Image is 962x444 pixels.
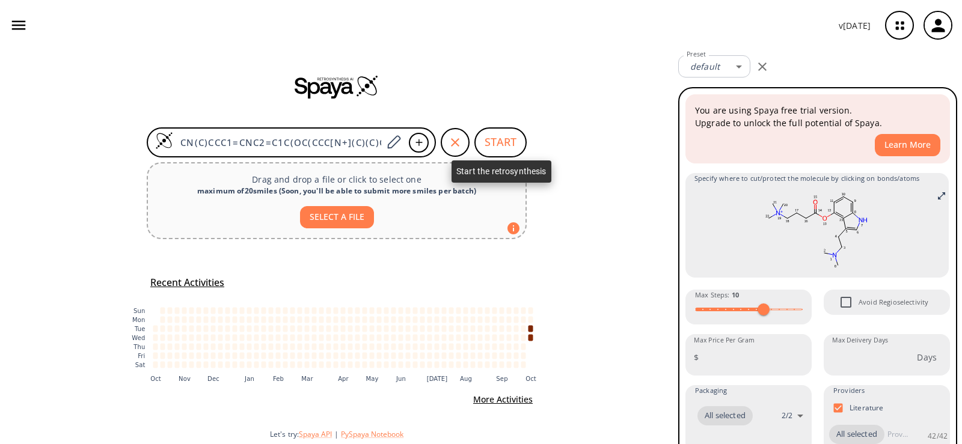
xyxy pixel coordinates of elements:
[884,425,911,444] input: Provider name
[829,428,884,440] span: All selected
[173,136,382,148] input: Enter SMILES
[300,206,374,228] button: SELECT A FILE
[134,326,146,332] text: Tue
[782,410,792,421] p: 2 / 2
[270,429,669,439] div: Let's try:
[132,335,145,341] text: Wed
[132,308,145,368] g: y-axis tick label
[474,127,527,157] button: START
[839,19,871,32] p: v [DATE]
[694,173,940,184] span: Specify where to cut/protect the molecule by clicking on bonds/atoms
[928,431,948,441] p: 42 / 42
[133,308,145,314] text: Sun
[859,297,928,308] span: Avoid Regioselectivity
[833,385,865,396] span: Providers
[468,389,538,411] button: More Activities
[150,375,161,382] text: Oct
[132,317,146,323] text: Mon
[146,273,229,293] button: Recent Activities
[366,375,378,382] text: May
[525,375,536,382] text: Oct
[158,173,516,186] p: Drag and drop a file or click to select one
[155,132,173,150] img: Logo Spaya
[153,307,533,368] g: cell
[150,276,224,289] h5: Recent Activities
[694,189,940,273] svg: CN(C)CCC1=CNC2=C1C(OC(CCC[N+](C)(C)C)=O)=CC=C2
[396,375,406,382] text: Jun
[158,186,516,196] div: maximum of 20 smiles ( Soon, you'll be able to submit more smiles per batch )
[301,375,313,382] text: Mar
[695,385,727,396] span: Packaging
[452,160,551,183] div: Start the retrosynthesis
[917,351,937,363] p: Days
[875,134,940,156] button: Learn More
[295,75,379,99] img: Spaya logo
[133,344,145,350] text: Thu
[687,50,706,59] label: Preset
[937,191,946,201] svg: Full screen
[244,375,254,382] text: Jan
[695,104,940,129] p: You are using Spaya free trial version. Upgrade to unlock the full potential of Spaya.
[695,290,739,300] span: Max Steps :
[460,375,472,382] text: Aug
[341,429,403,439] button: PySpaya Notebook
[299,429,332,439] button: Spaya API
[207,375,219,382] text: Dec
[138,353,145,359] text: Fri
[496,375,507,382] text: Sep
[332,429,341,439] span: |
[697,410,753,422] span: All selected
[427,375,448,382] text: [DATE]
[732,290,739,299] strong: 10
[273,375,284,382] text: Feb
[833,290,859,315] span: Avoid Regioselectivity
[179,375,191,382] text: Nov
[690,61,720,72] em: default
[694,351,699,363] p: $
[832,336,888,345] label: Max Delivery Days
[694,336,755,345] label: Max Price Per Gram
[850,403,884,413] p: Literature
[338,375,349,382] text: Apr
[135,362,146,368] text: Sat
[150,375,536,382] g: x-axis tick label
